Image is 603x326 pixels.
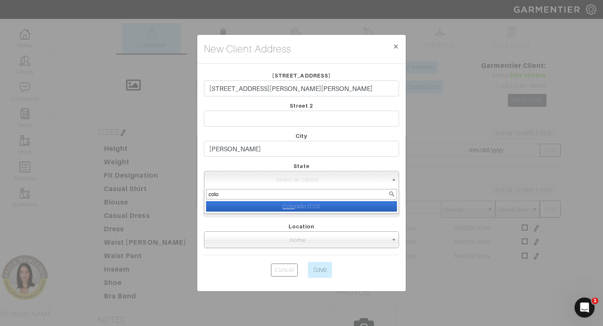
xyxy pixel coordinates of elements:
em: Colo [283,203,295,210]
span: City [296,133,307,139]
span: Street 2 [290,103,313,109]
input: Save [308,262,332,278]
a: Cancel [271,264,297,277]
span: Select an Option [208,171,388,188]
h4: New Client Address [204,41,291,57]
span: [STREET_ADDRESS] [272,72,331,79]
span: 1 [592,298,598,304]
span: Home [208,232,388,248]
li: rado (CO) [206,201,397,212]
span: Location [289,223,314,230]
span: × [393,41,399,52]
span: State [294,163,309,169]
iframe: Intercom live chat [575,298,595,318]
